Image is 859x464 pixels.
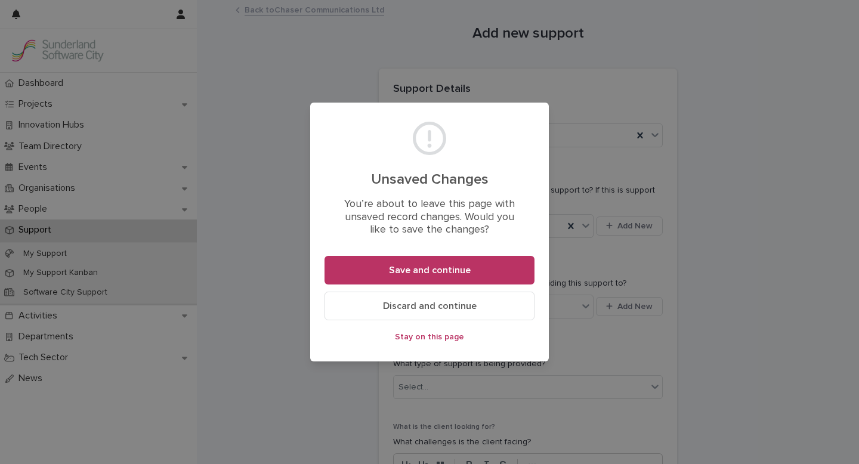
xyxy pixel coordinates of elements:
[339,171,520,188] h2: Unsaved Changes
[325,292,534,320] button: Discard and continue
[395,333,464,341] span: Stay on this page
[383,301,477,311] span: Discard and continue
[325,327,534,347] button: Stay on this page
[389,265,471,275] span: Save and continue
[325,256,534,284] button: Save and continue
[339,198,520,237] p: You’re about to leave this page with unsaved record changes. Would you like to save the changes?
